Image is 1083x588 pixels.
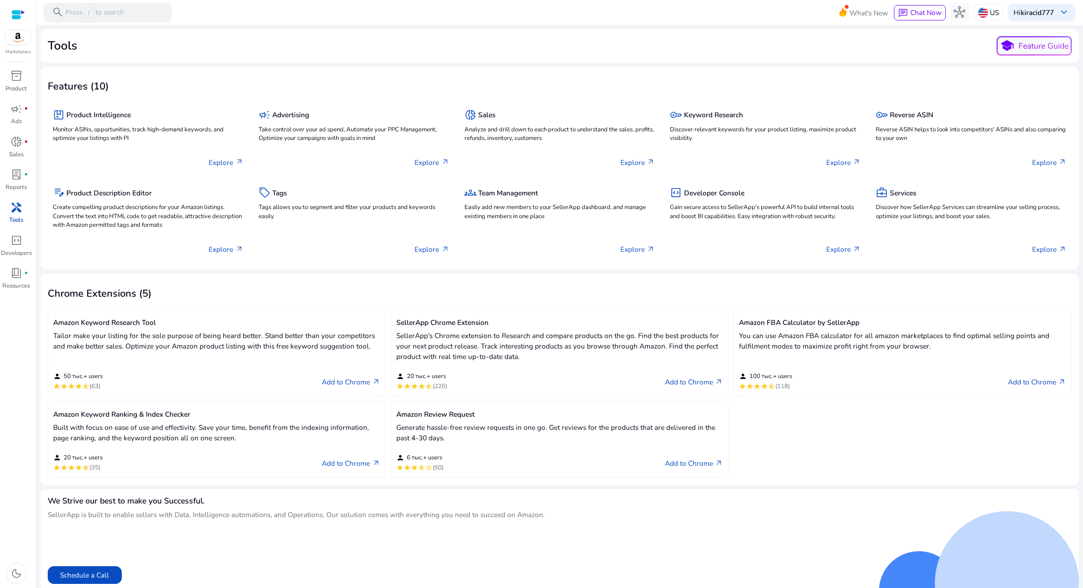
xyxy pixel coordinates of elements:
span: code_blocks [670,187,682,199]
mat-icon: star [754,383,761,390]
mat-icon: star [75,383,82,390]
mat-icon: star [404,383,411,390]
span: (63) [90,383,100,391]
mat-icon: star [418,383,425,390]
h5: Advertising [272,111,309,119]
p: Built with focus on ease of use and effectivity. Save your time, benefit from the indexing inform... [53,422,380,443]
span: (35) [90,464,100,472]
h5: Services [890,189,916,197]
span: 6 тыс.+ users [407,454,442,462]
p: Explore [414,244,449,254]
span: fiber_manual_record [24,140,28,144]
span: hub [953,6,965,18]
h5: Tags [272,189,287,197]
mat-icon: star [53,383,60,390]
h5: Amazon FBA Calculator by SellerApp [739,319,1066,327]
h5: Developer Console [684,189,744,197]
p: Take control over your ad spend, Automate your PPC Management, Optimize your campaigns with goals... [259,125,449,144]
a: Add to Chromearrow_outward [665,376,723,388]
span: donut_small [464,109,476,121]
span: key [876,109,888,121]
p: Tools [9,216,23,225]
p: Explore [620,244,655,254]
span: school [1000,39,1014,53]
mat-icon: star [404,464,411,471]
span: arrow_outward [715,459,723,468]
mat-icon: star [60,464,68,471]
p: SellerApp is built to enable sellers with Data, Intelligence automations, and Operations. Our sol... [48,509,560,520]
h5: Reverse ASIN [890,111,933,119]
mat-icon: star [761,383,768,390]
p: Create compelling product descriptions for your Amazon listings. Convert the text into HTML code ... [53,203,244,230]
h3: Chrome Extensions (5) [48,288,151,299]
p: Explore [209,244,243,254]
img: amazon.svg [5,30,32,45]
span: arrow_outward [372,459,380,468]
h5: Amazon Review Request [396,410,724,419]
a: Add to Chromearrow_outward [665,458,723,469]
span: campaign [10,103,22,115]
span: arrow_outward [853,158,861,166]
h5: SellerApp Chrome Extension [396,319,724,327]
mat-icon: star_half [768,383,775,390]
p: Tags allows you to segment and filter your products and keywords easily [259,203,449,221]
p: Tailor make your listing for the sole purpose of being heard better. Stand better than your compe... [53,330,380,351]
p: Explore [209,157,243,168]
p: Ads [11,117,22,126]
mat-icon: person [396,454,404,462]
span: fiber_manual_record [24,271,28,275]
span: Chat Now [910,8,942,17]
mat-icon: star [411,464,418,471]
span: search [52,6,64,18]
mat-icon: star [68,383,75,390]
span: arrow_outward [1058,245,1067,254]
button: Schedule a Call [48,566,122,584]
mat-icon: person [739,373,747,381]
span: arrow_outward [647,245,655,254]
p: Explore [826,157,861,168]
h5: Team Management [478,189,538,197]
span: handyman [10,202,22,214]
p: Easily add new members to your SellerApp dashboard, and manage existing members in one place [464,203,655,221]
h5: Sales [478,111,495,119]
p: Analyze and drill down to each product to understand the sales, profits, refunds, inventory, cust... [464,125,655,144]
span: sell [259,187,270,199]
a: Add to Chromearrow_outward [322,458,380,469]
p: Marketplace [5,49,31,55]
p: Explore [414,157,449,168]
span: arrow_outward [235,245,244,254]
h3: Features (10) [48,80,109,92]
span: arrow_outward [715,378,723,386]
p: Developers [1,249,32,258]
mat-icon: star_half [82,383,90,390]
p: Press to search [65,7,124,18]
p: Hi [1013,9,1054,16]
p: Explore [1032,244,1067,254]
mat-icon: person [53,373,61,381]
mat-icon: star [396,464,404,471]
p: Discover how SellerApp Services can streamline your selling process, optimize your listings, and ... [876,203,1067,221]
h5: Product Description Editor [66,189,152,197]
h2: Tools [48,39,77,53]
p: Sales [9,150,24,159]
p: Explore [620,157,655,168]
span: fiber_manual_record [24,107,28,111]
span: groups [464,187,476,199]
span: / [85,7,93,18]
p: Monitor ASINs, opportunities, track high-demand keywords, and optimize your listings with PI [53,125,244,144]
p: Generate hassle-free review requests in one go. Get reviews for the products that are delivered i... [396,422,724,443]
span: arrow_outward [441,158,449,166]
p: Feature Guide [1018,40,1068,52]
b: kiracid777 [1021,8,1054,17]
mat-icon: star_half [418,464,425,471]
span: arrow_outward [1058,158,1067,166]
mat-icon: person [396,373,404,381]
p: SellerApp's Chrome extension to Research and compare products on the go. Find the best products f... [396,330,724,362]
mat-icon: star [746,383,754,390]
h5: Product Intelligence [66,111,131,119]
p: Explore [826,244,861,254]
h5: Amazon Keyword Research Tool [53,319,380,327]
mat-icon: star [53,464,60,471]
span: book_4 [10,267,22,279]
mat-icon: star_half [425,383,433,390]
